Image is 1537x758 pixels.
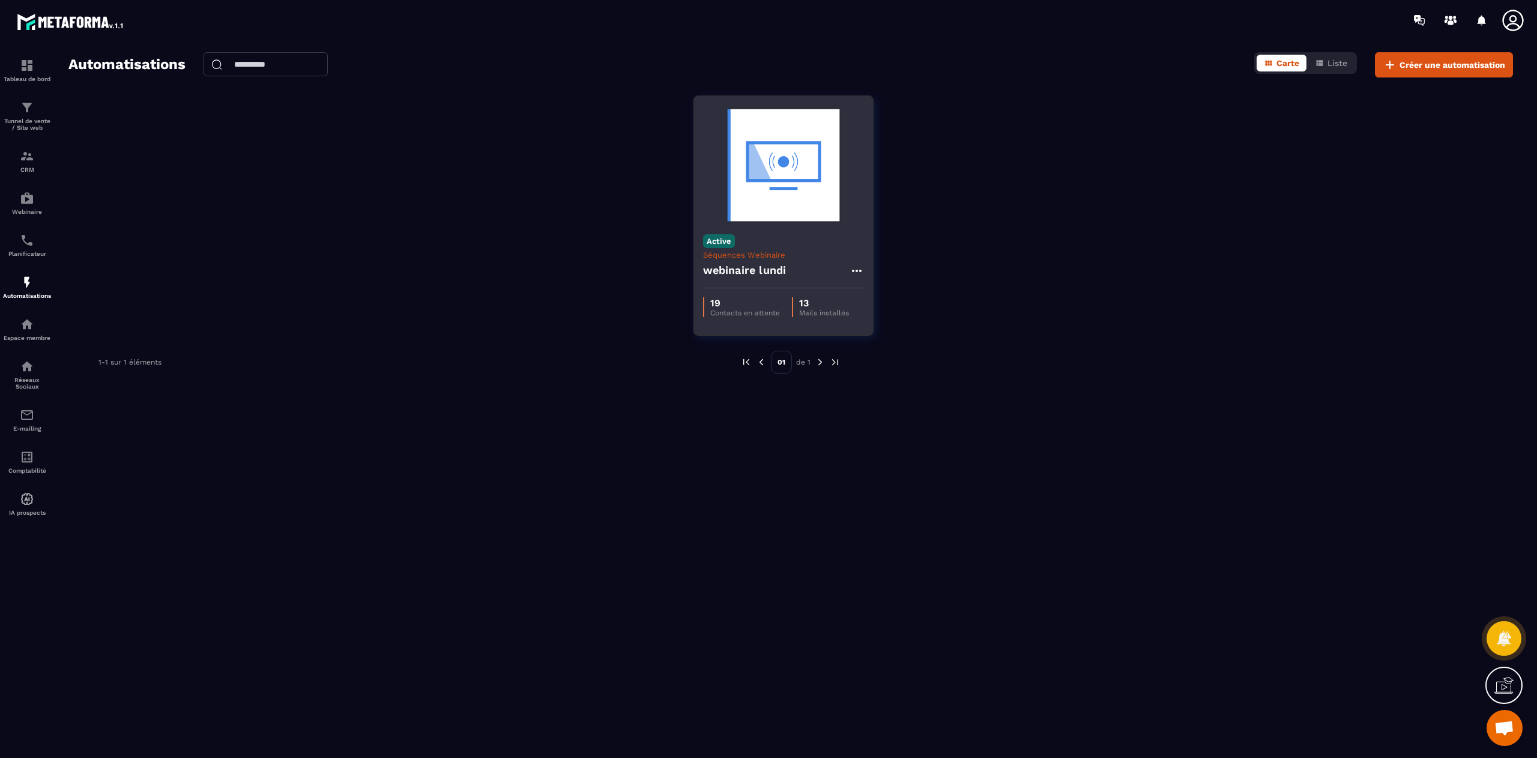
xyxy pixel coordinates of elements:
a: accountantaccountantComptabilité [3,441,51,483]
p: 13 [799,297,849,309]
p: IA prospects [3,509,51,516]
p: Planificateur [3,250,51,257]
img: formation [20,100,34,115]
img: prev [756,357,767,368]
span: Liste [1327,58,1347,68]
p: E-mailing [3,425,51,432]
img: automations [20,275,34,290]
button: Liste [1308,55,1354,71]
a: automationsautomationsEspace membre [3,308,51,350]
h4: webinaire lundi [703,262,787,279]
p: 1-1 sur 1 éléments [98,358,162,366]
img: formation [20,58,34,73]
p: 19 [710,297,780,309]
img: accountant [20,450,34,464]
p: Automatisations [3,293,51,299]
a: automationsautomationsWebinaire [3,182,51,224]
p: CRM [3,166,51,173]
a: emailemailE-mailing [3,399,51,441]
a: formationformationTunnel de vente / Site web [3,91,51,140]
a: formationformationTableau de bord [3,49,51,91]
span: Créer une automatisation [1400,59,1505,71]
a: Ouvrir le chat [1487,710,1523,746]
img: next [815,357,826,368]
p: Espace membre [3,335,51,341]
img: formation [20,149,34,163]
p: Tunnel de vente / Site web [3,118,51,131]
p: Réseaux Sociaux [3,377,51,390]
h2: Automatisations [68,52,186,77]
img: next [830,357,841,368]
button: Créer une automatisation [1375,52,1513,77]
img: automations [20,317,34,332]
button: Carte [1257,55,1306,71]
p: 01 [771,351,792,374]
img: email [20,408,34,422]
img: automations [20,492,34,506]
a: formationformationCRM [3,140,51,182]
img: automations [20,191,34,205]
a: automationsautomationsAutomatisations [3,266,51,308]
p: Webinaire [3,208,51,215]
img: scheduler [20,233,34,247]
img: logo [17,11,125,32]
img: social-network [20,359,34,374]
p: Active [703,234,735,248]
a: schedulerschedulerPlanificateur [3,224,51,266]
img: automation-background [703,105,864,225]
p: Tableau de bord [3,76,51,82]
p: Mails installés [799,309,849,317]
p: Contacts en attente [710,309,780,317]
p: de 1 [796,357,811,367]
img: prev [741,357,752,368]
a: social-networksocial-networkRéseaux Sociaux [3,350,51,399]
span: Carte [1276,58,1299,68]
p: Séquences Webinaire [703,250,864,259]
p: Comptabilité [3,467,51,474]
